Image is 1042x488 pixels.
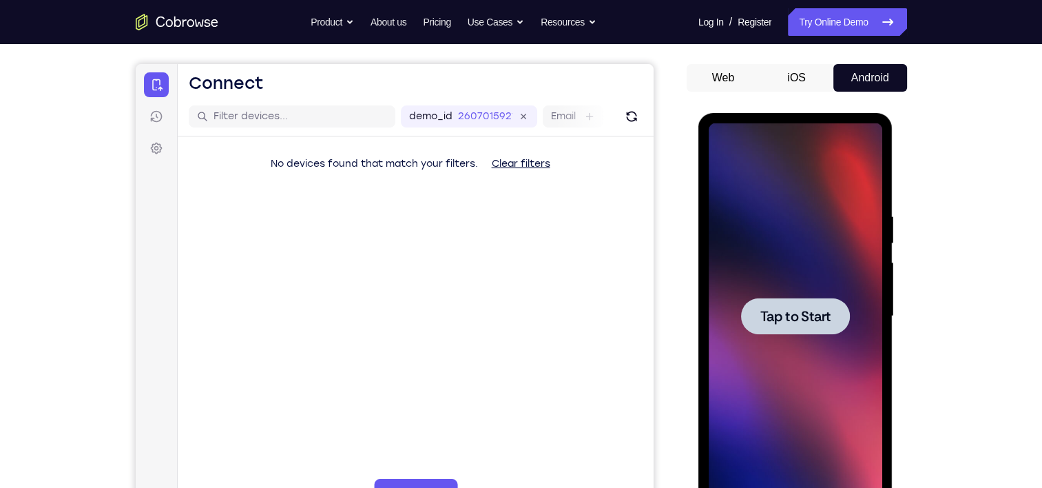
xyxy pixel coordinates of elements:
button: Product [311,8,354,36]
a: Go to the home page [136,14,218,30]
button: Use Cases [468,8,524,36]
button: Web [687,64,760,92]
a: Pricing [423,8,450,36]
button: Android [833,64,907,92]
button: iOS [760,64,833,92]
span: / [729,14,732,30]
button: Resources [541,8,596,36]
button: 6-digit code [238,415,322,443]
span: No devices found that match your filters. [135,94,342,105]
a: Try Online Demo [788,8,906,36]
button: Tap to Start [43,185,152,221]
a: About us [371,8,406,36]
button: Clear filters [345,86,426,114]
span: Tap to Start [62,196,132,210]
a: Register [738,8,771,36]
a: Log In [698,8,724,36]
